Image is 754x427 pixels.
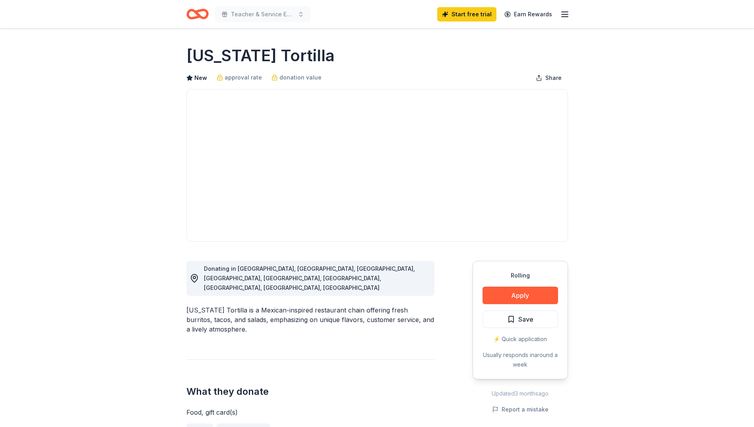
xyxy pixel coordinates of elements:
a: approval rate [217,73,262,82]
span: Donating in [GEOGRAPHIC_DATA], [GEOGRAPHIC_DATA], [GEOGRAPHIC_DATA], [GEOGRAPHIC_DATA], [GEOGRAPH... [204,265,415,291]
button: Share [529,70,568,86]
div: Rolling [483,271,558,280]
div: [US_STATE] Tortilla is a Mexican-inspired restaurant chain offering fresh burritos, tacos, and sa... [186,305,434,334]
span: New [194,73,207,83]
div: Updated 3 months ago [473,389,568,398]
a: Start free trial [437,7,496,21]
a: Home [186,5,209,23]
div: Food, gift card(s) [186,408,434,417]
span: Share [545,73,562,83]
button: Teacher & Service Employee of the Month Recognition Program [215,6,310,22]
h2: What they donate [186,385,434,398]
div: ⚡️ Quick application [483,334,558,344]
a: Earn Rewards [500,7,557,21]
span: donation value [279,73,322,82]
span: approval rate [225,73,262,82]
h1: [US_STATE] Tortilla [186,45,335,67]
button: Apply [483,287,558,304]
img: Image for California Tortilla [187,89,568,241]
span: Save [518,314,533,324]
button: Save [483,311,558,328]
span: Teacher & Service Employee of the Month Recognition Program [231,10,295,19]
a: donation value [271,73,322,82]
div: Usually responds in around a week [483,350,558,369]
button: Report a mistake [492,405,549,414]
